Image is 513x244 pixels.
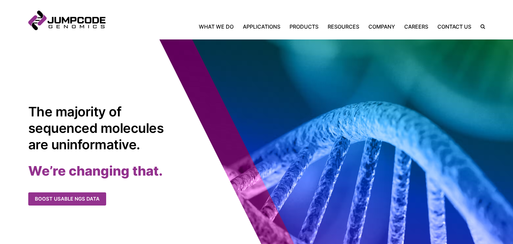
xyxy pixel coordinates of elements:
[323,23,364,31] a: Resources
[476,24,485,29] label: Search the site.
[28,104,168,153] h1: The majority of sequenced molecules are uninformative.
[285,23,323,31] a: Products
[28,163,257,179] h2: We’re changing that.
[105,23,476,31] nav: Primary Navigation
[400,23,433,31] a: Careers
[199,23,238,31] a: What We Do
[364,23,400,31] a: Company
[433,23,476,31] a: Contact Us
[28,192,106,206] a: Boost usable NGS data
[238,23,285,31] a: Applications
